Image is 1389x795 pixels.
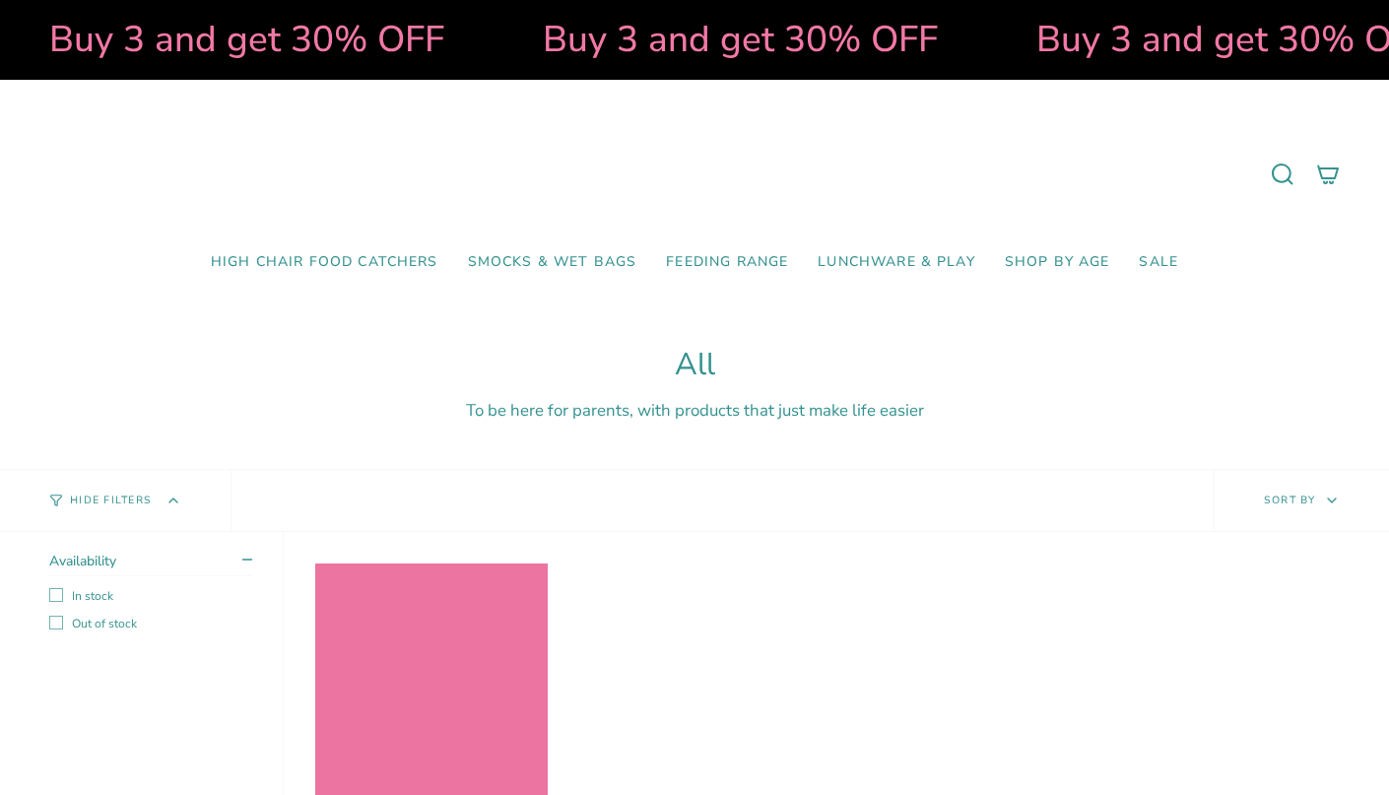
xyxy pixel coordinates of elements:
strong: Buy 3 and get 30% OFF [47,15,442,64]
h1: All [49,347,1340,383]
span: Hide Filters [70,496,152,506]
label: In stock [49,588,252,604]
span: SALE [1139,254,1178,271]
span: To be here for parents, with products that just make life easier [466,399,924,422]
summary: Availability [49,552,252,576]
button: Sort by [1214,470,1389,531]
span: Lunchware & Play [818,254,974,271]
span: Availability [49,552,116,570]
span: Sort by [1264,493,1316,507]
a: Mumma’s Little Helpers [525,109,865,239]
a: Shop by Age [990,239,1125,286]
span: High Chair Food Catchers [211,254,438,271]
a: Feeding Range [651,239,803,286]
span: Shop by Age [1005,254,1110,271]
a: High Chair Food Catchers [196,239,453,286]
span: Smocks & Wet Bags [468,254,637,271]
a: Smocks & Wet Bags [453,239,652,286]
a: SALE [1124,239,1193,286]
label: Out of stock [49,616,252,631]
strong: Buy 3 and get 30% OFF [541,15,936,64]
span: Feeding Range [666,254,788,271]
a: Lunchware & Play [803,239,989,286]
